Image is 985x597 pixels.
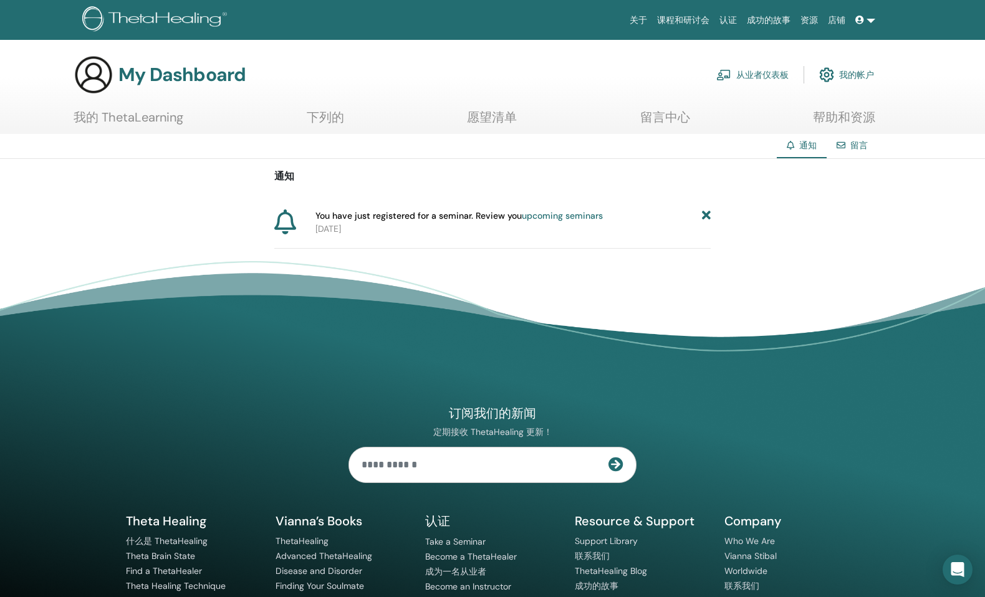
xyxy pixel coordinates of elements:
[307,110,344,134] a: 下列的
[315,222,711,236] p: [DATE]
[742,9,795,32] a: 成功的故事
[716,61,789,88] a: 从业者仪表板
[118,64,246,86] h3: My Dashboard
[425,581,511,592] a: Become an Instructor
[425,566,486,577] a: 成为一名从业者
[522,210,603,221] a: upcoming seminars
[850,140,868,151] a: 留言
[575,535,638,547] a: Support Library
[724,513,859,529] h5: Company
[575,565,647,576] a: ThetaHealing Blog
[425,536,486,547] a: Take a Seminar
[126,565,202,576] a: Find a ThetaHealer
[640,110,690,134] a: 留言中心
[276,535,329,547] a: ThetaHealing
[716,69,731,80] img: chalkboard-teacher.svg
[795,9,823,32] a: 资源
[348,426,637,438] p: 定期接收 ThetaHealing 更新！
[724,535,775,547] a: Who We Are
[724,565,767,576] a: Worldwide
[315,209,603,222] span: You have just registered for a seminar. Review you
[813,110,875,134] a: 帮助和资源
[819,61,874,88] a: 我的帐户
[276,550,372,561] a: Advanced ThetaHealing
[714,9,742,32] a: 认证
[82,6,231,34] img: logo.png
[724,580,759,591] a: 联系我们
[575,580,618,591] a: 成功的故事
[819,64,834,85] img: cog.svg
[348,405,637,422] h4: 订阅我们的新闻
[274,169,711,184] p: 通知
[425,551,517,562] a: Become a ThetaHealer
[799,140,817,151] span: 通知
[276,513,410,529] h5: Vianna’s Books
[126,550,195,561] a: Theta Brain State
[575,513,709,529] h5: Resource & Support
[943,555,973,585] div: Open Intercom Messenger
[74,55,113,95] img: generic-user-icon.jpg
[625,9,652,32] a: 关于
[575,550,610,561] a: 联系我们
[652,9,714,32] a: 课程和研讨会
[823,9,850,32] a: 店铺
[126,535,208,547] a: 什么是 ThetaHealing
[276,580,364,591] a: Finding Your Soulmate
[276,565,362,576] a: Disease and Disorder
[126,580,226,591] a: Theta Healing Technique
[724,550,777,561] a: Vianna Stibal
[467,110,517,134] a: 愿望清单
[126,513,261,529] h5: Theta Healing
[425,513,560,530] h5: 认证
[74,110,183,134] a: 我的 ThetaLearning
